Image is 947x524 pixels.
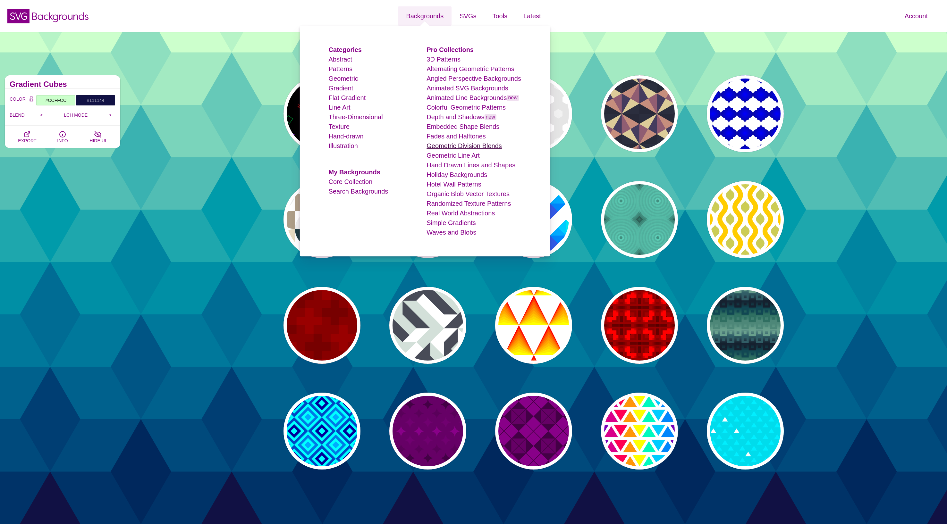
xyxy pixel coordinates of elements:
[329,188,388,195] a: Search Backgrounds
[329,56,352,63] a: Abstract
[427,200,511,207] a: Randomized Texture Patterns
[105,110,115,120] input: >
[427,181,481,188] a: Hotel Wall Patterns
[329,46,362,53] a: Categories
[10,82,115,87] h2: Gradient Cubes
[329,104,351,111] a: Line Art
[36,110,47,120] input: <
[427,75,521,82] a: Angled Perspective Backgrounds
[427,229,476,236] a: Waves and Blobs
[10,95,27,106] label: COLOR
[897,6,936,26] a: Account
[47,112,105,118] p: LCH MODE
[707,75,784,152] button: blue and white alternating pattern
[427,210,495,217] a: Real World Abstractions
[427,133,486,140] a: Fades and Halftones
[515,6,549,26] a: Latest
[427,65,514,72] a: Alternating Geometric Patterns
[601,181,678,258] button: green rippling circle pattern
[601,393,678,470] button: stacked rainbow triangle pattern
[398,6,452,26] a: Backgrounds
[329,123,350,130] a: Texture
[601,287,678,364] button: various red rectangles and divisions pattern
[329,142,358,149] a: Illustration
[427,113,496,121] a: Depth and Shadowsnew
[283,181,360,258] button: circles divided by squares pattern
[329,178,373,185] a: Core Collection
[495,287,572,364] button: yellow orange and red alternating pyramids
[427,123,499,130] a: Embedded Shape Blends
[707,181,784,258] button: pattern of yellow wavy lines and green leaves
[10,126,45,148] button: EXPORT
[329,94,366,101] a: Flat Gradient
[707,287,784,364] button: zipper-like pattern in cool metal colors
[10,111,36,119] label: BLEND
[427,94,519,101] a: Animated Line Backgroundsnew
[484,6,515,26] a: Tools
[329,65,352,72] a: Patterns
[427,219,476,226] a: Simple Gradients
[45,126,80,148] button: INFO
[27,95,36,104] button: Color Lock
[329,75,358,82] a: Geometric
[427,104,506,111] a: Colorful Geometric Patterns
[427,171,487,178] a: Holiday Backgrounds
[427,56,461,63] a: 3D Patterns
[329,169,380,176] a: My Backgrounds
[329,133,364,140] a: Hand-drawn
[601,75,678,152] button: kaleidoscope pattern made from triangles
[707,393,784,470] button: triangle pattern with random white triangles
[57,138,68,143] span: INFO
[389,287,466,364] button: white gray and green shapes made from sharp angled divisions
[427,162,515,169] a: Hand Drawn Lines and Shapes
[89,138,106,143] span: HIDE UI
[283,393,360,470] button: outlined diamonds in shades of blue
[18,138,36,143] span: EXPORT
[427,190,510,197] a: Organic Blob Vector Textures
[80,126,115,148] button: HIDE UI
[452,6,484,26] a: SVGs
[283,287,360,364] button: red plus signs interlocking pattern
[427,142,502,149] a: Geometric Division Blends
[329,85,353,92] a: Gradient
[283,75,360,152] button: a rainbow pattern of outlined geometric shapes
[427,152,480,159] a: Geometric Line Art
[427,46,474,53] a: Pro Collections
[329,113,383,121] a: Three-Dimensional
[484,114,496,120] span: new
[495,393,572,470] button: purple argyle pattern with squares in diamonds
[427,85,508,92] a: Animated SVG Backgrounds
[389,393,466,470] button: purple star pattern in shades and tints of purple
[507,95,519,101] span: new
